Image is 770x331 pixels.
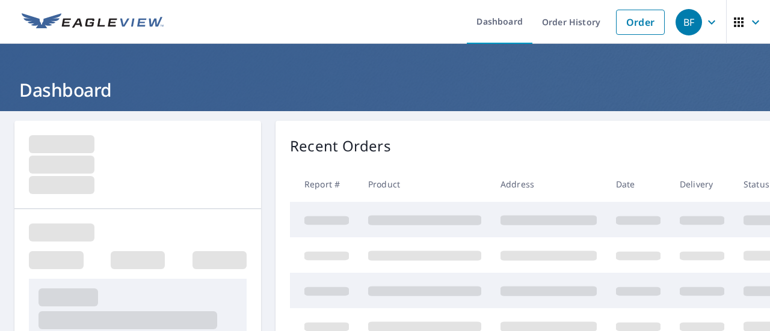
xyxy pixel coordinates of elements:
[616,10,665,35] a: Order
[290,166,359,202] th: Report #
[670,166,734,202] th: Delivery
[290,135,391,157] p: Recent Orders
[676,9,702,35] div: BF
[606,166,670,202] th: Date
[22,13,164,31] img: EV Logo
[14,77,756,102] h1: Dashboard
[491,166,606,202] th: Address
[359,166,491,202] th: Product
